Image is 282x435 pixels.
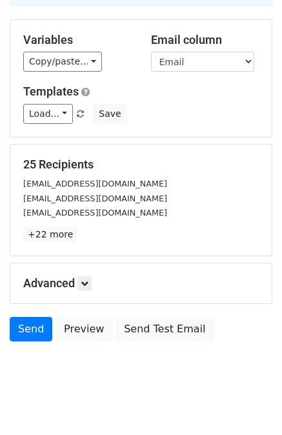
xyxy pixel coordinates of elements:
small: [EMAIL_ADDRESS][DOMAIN_NAME] [23,179,167,188]
a: Templates [23,85,79,98]
h5: 25 Recipients [23,157,259,172]
a: Send [10,317,52,341]
a: Load... [23,104,73,124]
h5: Variables [23,33,132,47]
a: Copy/paste... [23,52,102,72]
iframe: Chat Widget [217,373,282,435]
small: [EMAIL_ADDRESS][DOMAIN_NAME] [23,194,167,203]
h5: Email column [151,33,259,47]
h5: Advanced [23,276,259,290]
a: Send Test Email [116,317,214,341]
button: Save [93,104,126,124]
small: [EMAIL_ADDRESS][DOMAIN_NAME] [23,208,167,217]
a: +22 more [23,227,77,243]
a: Preview [55,317,112,341]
